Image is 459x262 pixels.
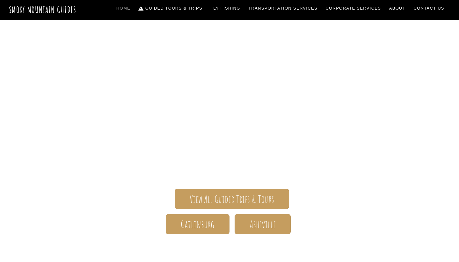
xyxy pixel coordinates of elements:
[323,2,384,15] a: Corporate Services
[45,89,414,121] span: Smoky Mountain Guides
[387,2,408,15] a: About
[45,121,414,170] span: The ONLY one-stop, full Service Guide Company for the Gatlinburg and [GEOGRAPHIC_DATA] side of th...
[235,214,291,234] a: Asheville
[250,221,275,228] span: Asheville
[114,2,133,15] a: Home
[166,214,229,234] a: Gatlinburg
[246,2,320,15] a: Transportation Services
[9,4,76,15] a: Smoky Mountain Guides
[181,221,215,228] span: Gatlinburg
[208,2,243,15] a: Fly Fishing
[136,2,205,15] a: Guided Tours & Trips
[45,244,414,260] h1: Your adventure starts here.
[411,2,447,15] a: Contact Us
[175,189,289,209] a: View All Guided Trips & Tours
[190,196,274,203] span: View All Guided Trips & Tours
